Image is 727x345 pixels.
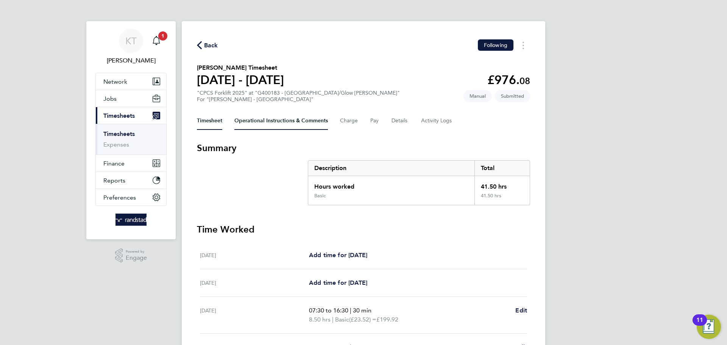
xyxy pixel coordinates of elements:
[520,75,530,86] span: 08
[86,21,176,239] nav: Main navigation
[103,95,117,102] span: Jobs
[309,251,367,259] span: Add time for [DATE]
[696,320,703,330] div: 11
[309,251,367,260] a: Add time for [DATE]
[474,161,530,176] div: Total
[309,307,348,314] span: 07:30 to 16:30
[96,90,166,107] button: Jobs
[103,141,129,148] a: Expenses
[103,78,127,85] span: Network
[204,41,218,50] span: Back
[115,248,147,263] a: Powered byEngage
[103,112,135,119] span: Timesheets
[103,130,135,137] a: Timesheets
[484,42,507,48] span: Following
[308,160,530,205] div: Summary
[516,39,530,51] button: Timesheets Menu
[197,41,218,50] button: Back
[697,315,721,339] button: Open Resource Center, 11 new notifications
[463,90,492,102] span: This timesheet was manually created.
[103,160,125,167] span: Finance
[353,307,371,314] span: 30 min
[103,177,125,184] span: Reports
[332,316,334,323] span: |
[421,112,453,130] button: Activity Logs
[96,189,166,206] button: Preferences
[350,307,351,314] span: |
[309,316,331,323] span: 8.50 hrs
[474,176,530,193] div: 41.50 hrs
[197,90,400,103] div: "CPCS Forklift 2025" at "G400183 - [GEOGRAPHIC_DATA]/Glow [PERSON_NAME]"
[115,214,147,226] img: randstad-logo-retina.png
[96,107,166,124] button: Timesheets
[158,31,167,41] span: 1
[495,90,530,102] span: This timesheet is Submitted.
[335,315,349,324] span: Basic
[474,193,530,205] div: 41.50 hrs
[200,306,309,324] div: [DATE]
[96,73,166,90] button: Network
[234,112,328,130] button: Operational Instructions & Comments
[515,307,527,314] span: Edit
[314,193,326,199] div: Basic
[103,194,136,201] span: Preferences
[197,112,222,130] button: Timesheet
[308,161,474,176] div: Description
[126,255,147,261] span: Engage
[197,223,530,236] h3: Time Worked
[197,63,284,72] h2: [PERSON_NAME] Timesheet
[392,112,409,130] button: Details
[95,29,167,65] a: KT[PERSON_NAME]
[95,214,167,226] a: Go to home page
[200,278,309,287] div: [DATE]
[487,73,530,87] app-decimal: £976.
[96,124,166,155] div: Timesheets
[478,39,513,51] button: Following
[197,96,400,103] div: For "[PERSON_NAME] - [GEOGRAPHIC_DATA]"
[376,316,398,323] span: £199.92
[200,251,309,260] div: [DATE]
[96,155,166,172] button: Finance
[349,316,376,323] span: (£23.52) =
[125,36,137,46] span: KT
[197,142,530,154] h3: Summary
[308,176,474,193] div: Hours worked
[197,72,284,87] h1: [DATE] - [DATE]
[149,29,164,53] a: 1
[515,306,527,315] a: Edit
[370,112,379,130] button: Pay
[95,56,167,65] span: Kieran Trotter
[309,279,367,286] span: Add time for [DATE]
[126,248,147,255] span: Powered by
[96,172,166,189] button: Reports
[309,278,367,287] a: Add time for [DATE]
[340,112,358,130] button: Charge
